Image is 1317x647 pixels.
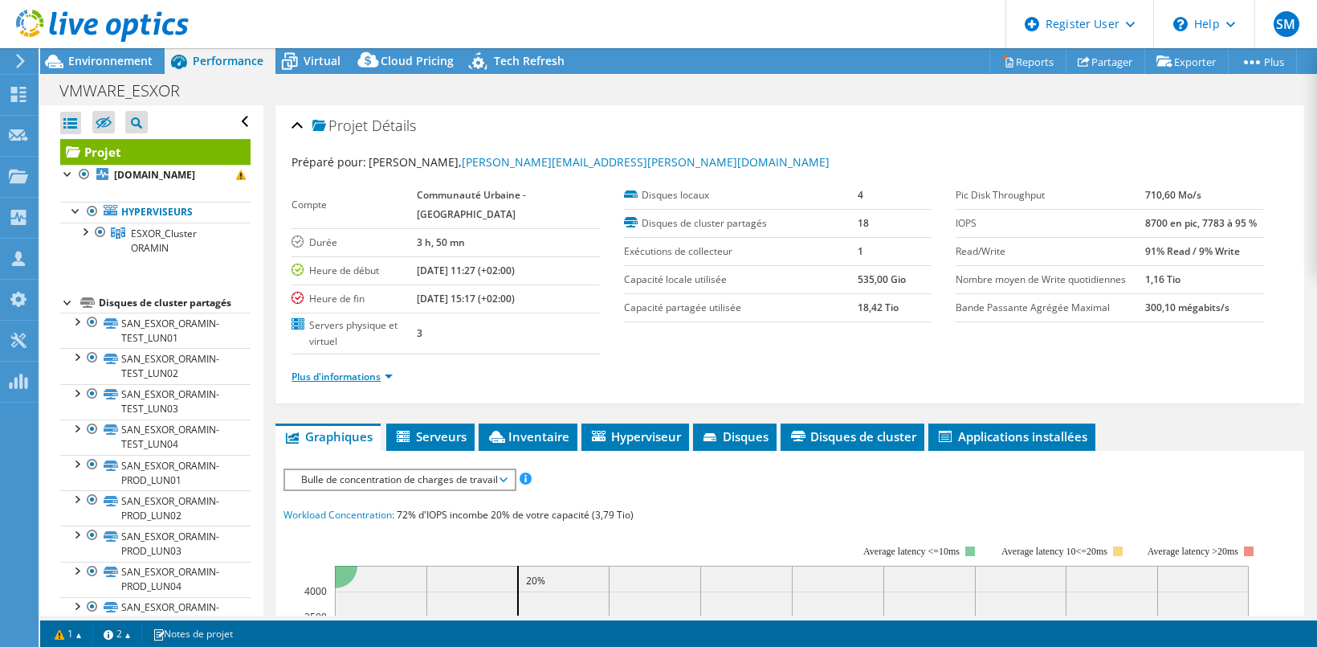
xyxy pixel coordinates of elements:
b: Communauté Urbaine - [GEOGRAPHIC_DATA] [417,188,526,221]
b: 18 [858,216,869,230]
a: Notes de projet [141,624,244,644]
b: 1,16 Tio [1145,272,1180,286]
h1: VMWARE_ESXOR [52,82,205,100]
b: 300,10 mégabits/s [1145,301,1229,314]
a: Plus d'informations [292,370,393,383]
label: Heure de fin [292,291,417,307]
span: Disques de cluster [789,428,916,444]
label: Exécutions de collecteur [624,244,858,260]
b: 710,60 Mo/s [1145,188,1201,202]
span: Disques [701,428,769,444]
label: Capacité locale utilisée [624,272,858,288]
span: Workload Concentration: [283,508,394,522]
b: 91% Read / 9% Write [1145,244,1240,258]
b: 3 h, 50 mn [417,235,465,249]
span: [PERSON_NAME], [369,154,830,170]
a: ESXOR_Cluster ORAMIN [60,223,251,258]
span: Bulle de concentration de charges de travail [293,470,506,489]
label: Disques locaux [624,187,858,203]
a: 2 [92,624,142,644]
a: [PERSON_NAME][EMAIL_ADDRESS][PERSON_NAME][DOMAIN_NAME] [462,154,830,170]
text: Average latency >20ms [1148,546,1238,557]
b: 18,42 Tio [858,301,899,314]
b: 4 [858,188,863,202]
b: 8700 en pic, 7783 à 95 % [1145,216,1257,230]
text: 20% [526,574,545,588]
label: Durée [292,235,417,251]
b: 3 [417,326,422,340]
a: Reports [989,49,1066,74]
a: SAN_ESXOR_ORAMIN-PROD_LUN04 [60,562,251,597]
a: Exporter [1144,49,1229,74]
b: [DOMAIN_NAME] [114,168,195,182]
text: 4000 [304,584,327,598]
span: Performance [193,53,263,68]
a: SAN_ESXOR_ORAMIN-PROD_LUN05 [60,597,251,633]
label: Read/Write [956,244,1145,260]
a: SAN_ESXOR_ORAMIN-TEST_LUN01 [60,313,251,348]
span: Graphiques [283,428,373,444]
a: SAN_ESXOR_ORAMIN-TEST_LUN02 [60,348,251,383]
label: IOPS [956,215,1145,231]
label: Bande Passante Agrégée Maximal [956,300,1145,316]
svg: \n [1173,17,1188,31]
span: Applications installées [936,428,1087,444]
label: Pic Disk Throughput [956,187,1145,203]
a: SAN_ESXOR_ORAMIN-PROD_LUN03 [60,526,251,561]
a: Hyperviseurs [60,202,251,223]
b: 1 [858,244,863,258]
a: SAN_ESXOR_ORAMIN-TEST_LUN04 [60,420,251,455]
a: SAN_ESXOR_ORAMIN-PROD_LUN02 [60,490,251,526]
a: Partager [1066,49,1145,74]
text: 3500 [304,610,327,624]
a: Plus [1228,49,1297,74]
label: Disques de cluster partagés [624,215,858,231]
a: [DOMAIN_NAME] [60,165,251,186]
span: Serveurs [394,428,467,444]
b: [DATE] 11:27 (+02:00) [417,264,515,277]
span: Hyperviseur [589,428,681,444]
label: Compte [292,197,417,213]
span: ESXOR_Cluster ORAMIN [131,227,197,255]
tspan: Average latency 10<=20ms [1001,546,1107,557]
span: SM [1274,11,1299,37]
label: Heure de début [292,263,417,279]
span: 72% d'IOPS incombe 20% de votre capacité (3,79 Tio) [397,508,634,522]
label: Capacité partagée utilisée [624,300,858,316]
a: Projet [60,139,251,165]
label: Nombre moyen de Write quotidiennes [956,272,1145,288]
label: Servers physique et virtuel [292,317,417,350]
span: Tech Refresh [494,53,565,68]
a: SAN_ESXOR_ORAMIN-PROD_LUN01 [60,455,251,490]
span: Détails [372,116,416,135]
span: Inventaire [487,428,569,444]
b: [DATE] 15:17 (+02:00) [417,292,515,305]
a: SAN_ESXOR_ORAMIN-TEST_LUN03 [60,384,251,420]
span: Projet [312,118,368,134]
a: 1 [43,624,93,644]
b: 535,00 Gio [858,272,906,286]
tspan: Average latency <=10ms [863,546,960,557]
label: Préparé pour: [292,154,366,170]
span: Virtual [304,53,340,68]
span: Cloud Pricing [381,53,454,68]
div: Disques de cluster partagés [99,293,251,313]
span: Environnement [68,53,153,68]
